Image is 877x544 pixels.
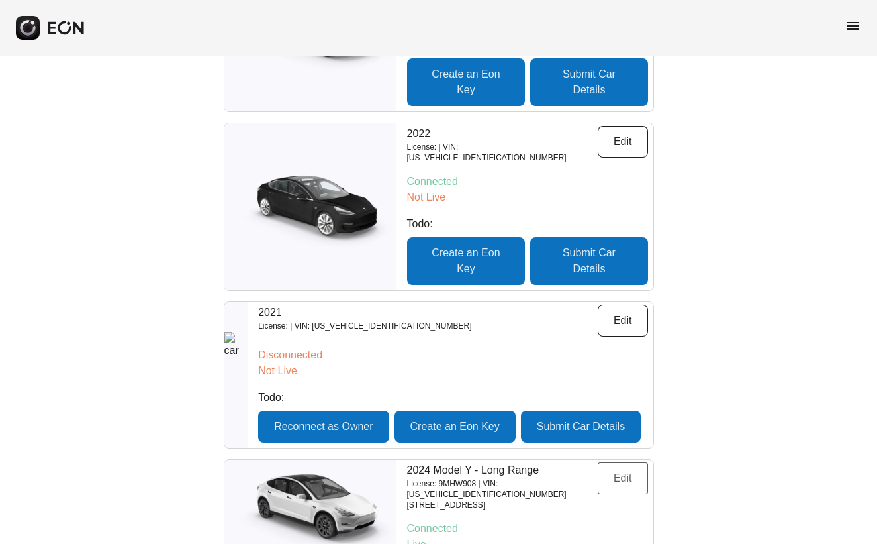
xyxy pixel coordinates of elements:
p: Connected [407,174,648,190]
p: Not Live [258,363,647,379]
p: [STREET_ADDRESS] [407,500,598,510]
button: Create an Eon Key [407,237,526,285]
button: Submit Car Details [530,58,647,106]
p: Connected [407,521,648,537]
p: Todo: [258,390,647,406]
p: Disconnected [258,347,647,363]
p: Todo: [407,216,648,232]
button: Submit Car Details [530,237,647,285]
p: 2022 [407,126,598,142]
img: car [224,164,396,250]
button: Edit [598,126,648,158]
p: License: | VIN: [US_VEHICLE_IDENTIFICATION_NUMBER] [258,321,471,331]
button: Create an Eon Key [394,411,516,443]
button: Reconnect as Owner [258,411,389,443]
button: Create an Eon Key [407,58,526,106]
button: Edit [598,305,648,337]
p: License: 9MHW908 | VIN: [US_VEHICLE_IDENTIFICATION_NUMBER] [407,478,598,500]
button: Edit [598,462,648,494]
button: Submit Car Details [521,411,641,443]
img: car [224,332,248,418]
p: Not Live [407,190,648,205]
p: License: | VIN: [US_VEHICLE_IDENTIFICATION_NUMBER] [407,142,598,163]
p: 2024 Model Y - Long Range [407,462,598,478]
p: 2021 [258,305,471,321]
span: menu [845,18,861,34]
